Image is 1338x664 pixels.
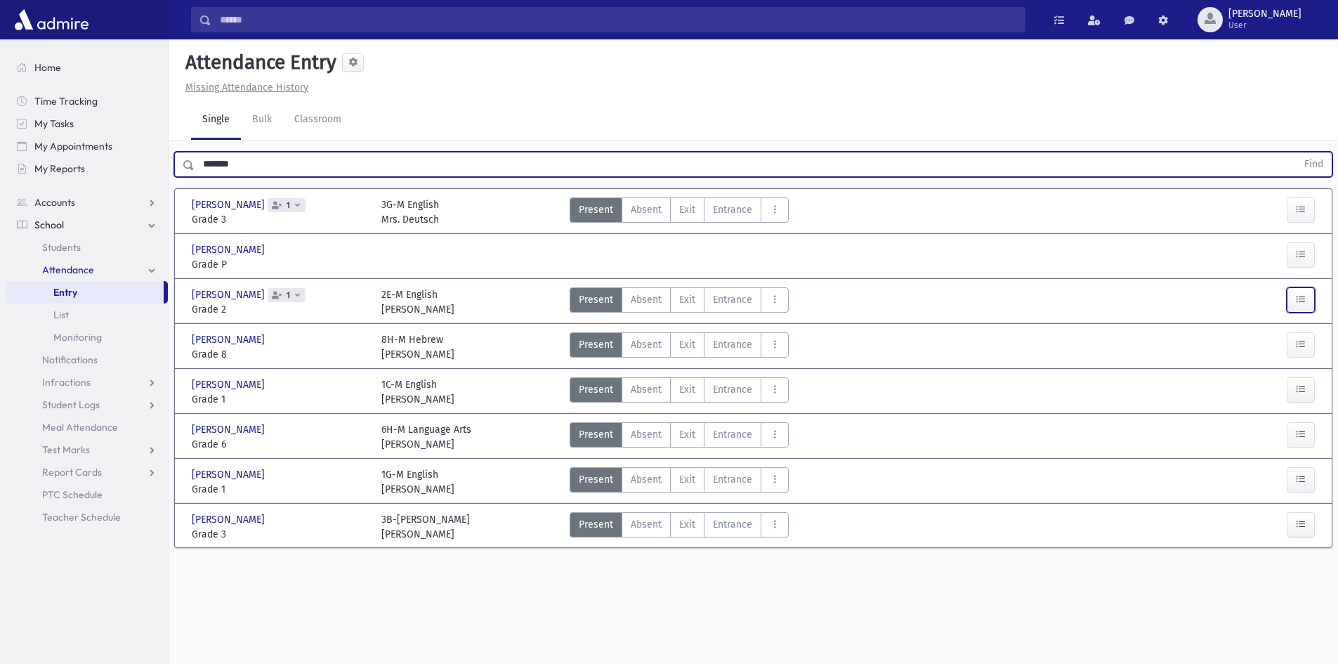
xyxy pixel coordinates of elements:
[6,506,168,528] a: Teacher Schedule
[192,347,367,362] span: Grade 8
[6,349,168,371] a: Notifications
[6,259,168,281] a: Attendance
[679,337,695,352] span: Exit
[679,382,695,397] span: Exit
[579,472,613,487] span: Present
[192,422,268,437] span: [PERSON_NAME]
[6,304,168,326] a: List
[34,140,112,152] span: My Appointments
[713,202,752,217] span: Entrance
[6,56,168,79] a: Home
[713,472,752,487] span: Entrance
[570,377,789,407] div: AttTypes
[185,82,308,93] u: Missing Attendance History
[42,263,94,276] span: Attendance
[679,517,695,532] span: Exit
[713,382,752,397] span: Entrance
[192,392,367,407] span: Grade 1
[570,422,789,452] div: AttTypes
[713,427,752,442] span: Entrance
[570,467,789,497] div: AttTypes
[192,437,367,452] span: Grade 6
[42,488,103,501] span: PTC Schedule
[180,82,308,93] a: Missing Attendance History
[381,197,439,227] div: 3G-M English Mrs. Deutsch
[679,427,695,442] span: Exit
[381,287,454,317] div: 2E-M English [PERSON_NAME]
[1228,20,1301,31] span: User
[34,219,64,231] span: School
[34,61,61,74] span: Home
[6,483,168,506] a: PTC Schedule
[381,512,470,542] div: 3B-[PERSON_NAME] [PERSON_NAME]
[631,292,662,307] span: Absent
[6,281,164,304] a: Entry
[211,7,1025,32] input: Search
[381,332,454,362] div: 8H-M Hebrew [PERSON_NAME]
[42,443,90,456] span: Test Marks
[192,512,268,527] span: [PERSON_NAME]
[631,472,662,487] span: Absent
[42,376,91,389] span: Infractions
[34,162,85,175] span: My Reports
[6,326,168,349] a: Monitoring
[6,461,168,483] a: Report Cards
[34,95,98,108] span: Time Tracking
[42,398,100,411] span: Student Logs
[631,427,662,442] span: Absent
[192,467,268,482] span: [PERSON_NAME]
[381,422,471,452] div: 6H-M Language Arts [PERSON_NAME]
[381,377,454,407] div: 1C-M English [PERSON_NAME]
[192,332,268,347] span: [PERSON_NAME]
[1228,8,1301,20] span: [PERSON_NAME]
[6,416,168,438] a: Meal Attendance
[284,291,293,300] span: 1
[192,302,367,317] span: Grade 2
[570,332,789,362] div: AttTypes
[192,242,268,257] span: [PERSON_NAME]
[180,51,336,74] h5: Attendance Entry
[192,197,268,212] span: [PERSON_NAME]
[570,512,789,542] div: AttTypes
[631,517,662,532] span: Absent
[53,331,102,344] span: Monitoring
[631,337,662,352] span: Absent
[192,377,268,392] span: [PERSON_NAME]
[42,353,98,366] span: Notifications
[42,466,102,479] span: Report Cards
[713,292,752,307] span: Entrance
[53,308,69,321] span: List
[1296,152,1332,176] button: Find
[192,257,367,272] span: Grade P
[6,191,168,214] a: Accounts
[6,135,168,157] a: My Appointments
[6,112,168,135] a: My Tasks
[192,482,367,497] span: Grade 1
[679,202,695,217] span: Exit
[6,90,168,112] a: Time Tracking
[192,287,268,302] span: [PERSON_NAME]
[6,438,168,461] a: Test Marks
[192,527,367,542] span: Grade 3
[283,100,353,140] a: Classroom
[679,472,695,487] span: Exit
[713,517,752,532] span: Entrance
[631,382,662,397] span: Absent
[6,393,168,416] a: Student Logs
[42,421,118,434] span: Meal Attendance
[6,157,168,180] a: My Reports
[579,337,613,352] span: Present
[6,214,168,236] a: School
[284,201,293,210] span: 1
[53,286,77,299] span: Entry
[579,427,613,442] span: Present
[34,117,74,130] span: My Tasks
[42,511,121,523] span: Teacher Schedule
[579,202,613,217] span: Present
[570,197,789,227] div: AttTypes
[6,371,168,393] a: Infractions
[11,6,92,34] img: AdmirePro
[6,236,168,259] a: Students
[579,292,613,307] span: Present
[579,382,613,397] span: Present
